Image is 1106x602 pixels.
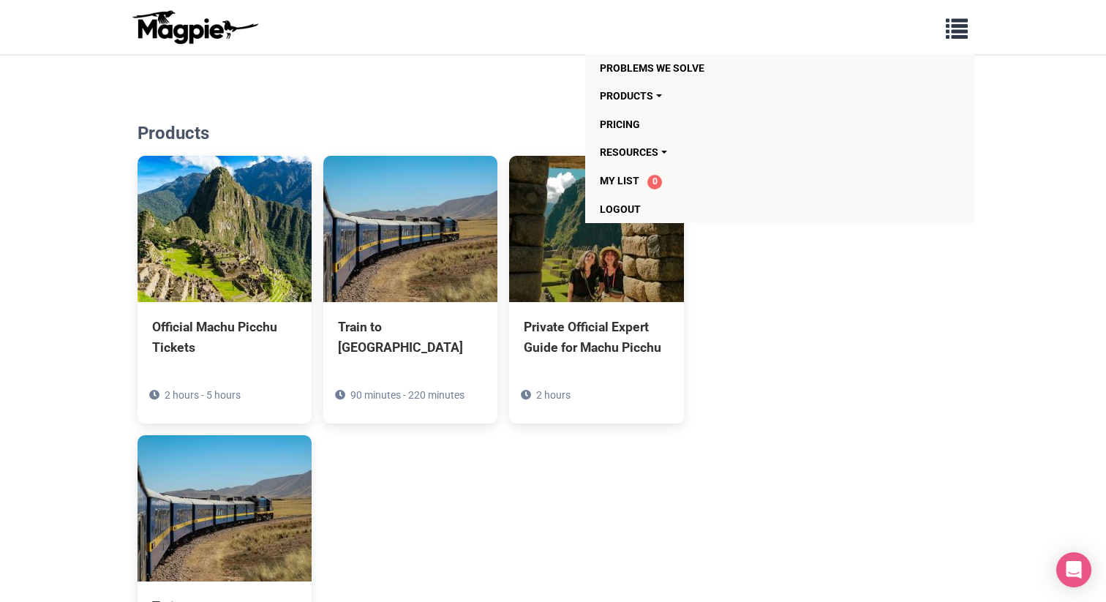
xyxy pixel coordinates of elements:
[600,138,791,166] a: Resources
[323,156,497,302] img: Train to Machu Picchu - Station
[338,317,483,358] div: Train to [GEOGRAPHIC_DATA]
[600,167,791,195] a: My List 0
[129,10,260,45] img: logo-ab69f6fb50320c5b225c76a69d11143b.png
[165,389,241,401] span: 2 hours - 5 hours
[600,175,639,187] span: My List
[600,195,791,223] a: Logout
[509,156,683,424] a: Private Official Expert Guide for Machu Picchu 2 hours
[138,123,684,144] h2: Products
[600,82,791,110] a: Products
[1056,552,1091,587] div: Open Intercom Messenger
[138,156,312,302] img: Official Machu Picchu Tickets
[138,156,312,424] a: Official Machu Picchu Tickets 2 hours - 5 hours
[152,317,297,358] div: Official Machu Picchu Tickets
[323,156,497,424] a: Train to [GEOGRAPHIC_DATA] 90 minutes - 220 minutes
[138,435,312,582] img: Train to Machu Picchu
[600,54,791,82] a: Problems we solve
[536,389,571,401] span: 2 hours
[350,389,464,401] span: 90 minutes - 220 minutes
[600,110,791,138] a: Pricing
[509,156,683,302] img: Private Official Expert Guide for Machu Picchu
[647,175,662,189] span: 0
[524,317,669,358] div: Private Official Expert Guide for Machu Picchu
